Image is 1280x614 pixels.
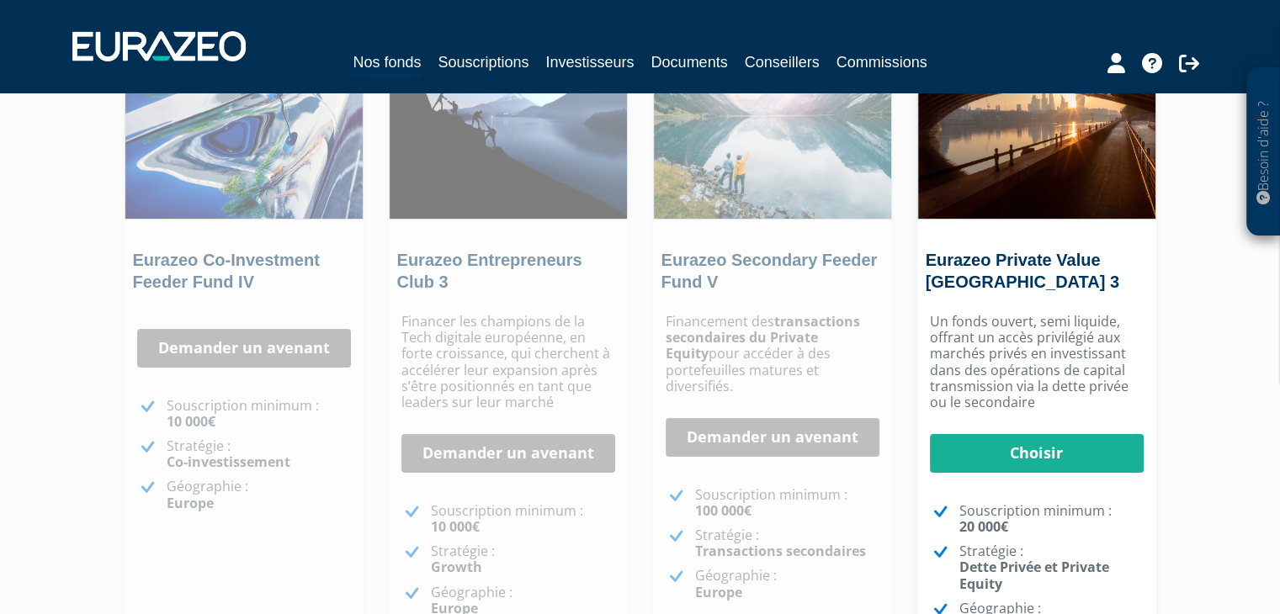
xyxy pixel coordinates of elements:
p: Stratégie : [431,543,615,575]
p: Souscription minimum : [167,398,351,430]
img: Eurazeo Co-Investment Feeder Fund IV [125,22,363,219]
a: Commissions [837,50,927,74]
strong: transactions secondaires du Private Equity [666,312,860,363]
p: Géographie : [695,568,879,600]
img: Eurazeo Secondary Feeder Fund V [654,22,891,219]
p: Stratégie : [695,527,879,559]
a: Eurazeo Secondary Feeder Fund V [661,251,878,291]
strong: 10 000€ [167,412,215,431]
a: Souscriptions [438,50,528,74]
img: 1732889491-logotype_eurazeo_blanc_rvb.png [72,31,246,61]
a: Demander un avenant [666,418,879,457]
img: Eurazeo Private Value Europe 3 [918,22,1155,219]
p: Souscription minimum : [431,503,615,535]
img: Eurazeo Entrepreneurs Club 3 [390,22,627,219]
strong: Co-investissement [167,453,290,471]
a: Documents [651,50,728,74]
a: Demander un avenant [137,329,351,368]
strong: Europe [167,494,214,512]
a: Eurazeo Entrepreneurs Club 3 [397,251,582,291]
a: Conseillers [745,50,820,74]
p: Stratégie : [959,543,1144,592]
strong: Transactions secondaires [695,542,866,560]
a: Investisseurs [545,50,634,74]
p: Stratégie : [167,438,351,470]
strong: 100 000€ [695,501,752,520]
a: Choisir [930,434,1144,473]
p: Financement des pour accéder à des portefeuilles matures et diversifiés. [666,314,879,394]
a: Eurazeo Co-Investment Feeder Fund IV [133,251,320,291]
p: Souscription minimum : [695,487,879,519]
p: Souscription minimum : [959,503,1144,535]
strong: Europe [695,583,742,601]
a: Nos fonds [353,50,421,77]
a: Eurazeo Private Value [GEOGRAPHIC_DATA] 3 [926,251,1119,291]
strong: Dette Privée et Private Equity [959,558,1109,592]
strong: 20 000€ [959,517,1008,536]
a: Demander un avenant [401,434,615,473]
p: Un fonds ouvert, semi liquide, offrant un accès privilégié aux marchés privés en investissant dan... [930,314,1144,410]
p: Financer les champions de la Tech digitale européenne, en forte croissance, qui cherchent à accél... [401,314,615,410]
p: Géographie : [167,479,351,511]
strong: Growth [431,558,482,576]
p: Besoin d'aide ? [1254,77,1273,228]
strong: 10 000€ [431,517,480,536]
